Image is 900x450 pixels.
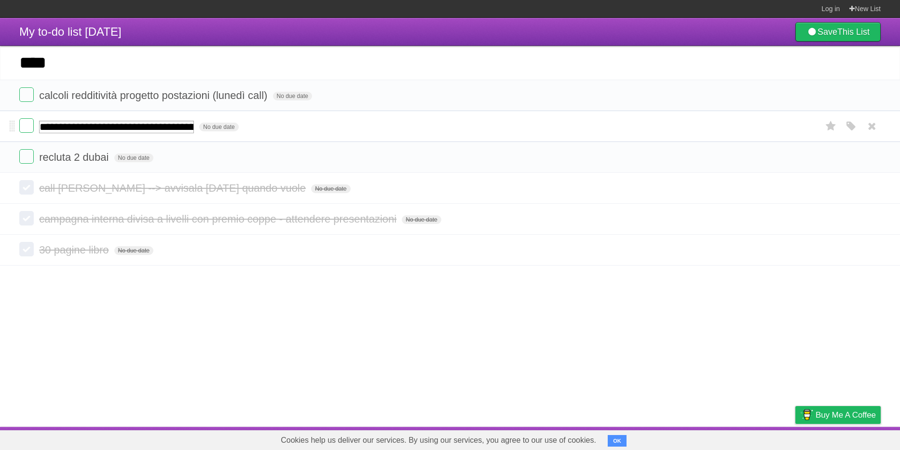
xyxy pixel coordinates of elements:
span: No due date [114,154,153,162]
label: Done [19,180,34,195]
button: OK [608,435,627,447]
span: Buy me a coffee [816,407,876,423]
span: No due date [199,123,238,131]
b: This List [837,27,870,37]
label: Star task [822,118,840,134]
span: My to-do list [DATE] [19,25,122,38]
a: Terms [750,429,771,448]
span: No due date [402,215,441,224]
span: calcoli redditività progetto postazioni (lunedì call) [39,89,270,101]
span: 30 pagine libro [39,244,111,256]
span: No due date [311,184,350,193]
a: SaveThis List [795,22,881,42]
span: No due date [114,246,153,255]
label: Done [19,211,34,225]
a: About [667,429,687,448]
span: call [PERSON_NAME] --> avvisala [DATE] quando vuole [39,182,308,194]
img: Buy me a coffee [800,407,813,423]
a: Privacy [783,429,808,448]
label: Done [19,242,34,256]
label: Done [19,149,34,164]
a: Developers [699,429,738,448]
a: Suggest a feature [820,429,881,448]
label: Done [19,87,34,102]
a: Buy me a coffee [795,406,881,424]
span: Cookies help us deliver our services. By using our services, you agree to our use of cookies. [271,431,606,450]
label: Done [19,118,34,133]
span: No due date [273,92,312,100]
span: campagna interna divisa a livelli con premio coppe - attendere presentazioni [39,213,399,225]
span: recluta 2 dubai [39,151,111,163]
